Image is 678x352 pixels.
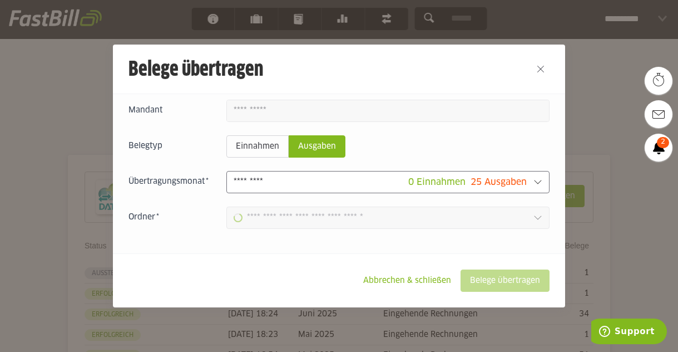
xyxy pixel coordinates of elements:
[657,137,669,148] span: 2
[354,270,461,292] sl-button: Abbrechen & schließen
[289,135,345,158] sl-radio-button: Ausgaben
[645,134,672,162] a: 2
[591,319,667,346] iframe: Öffnet ein Widget, in dem Sie weitere Informationen finden
[461,270,550,292] sl-button: Belege übertragen
[471,178,527,187] span: 25 Ausgaben
[226,135,289,158] sl-radio-button: Einnahmen
[408,178,466,187] span: 0 Einnahmen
